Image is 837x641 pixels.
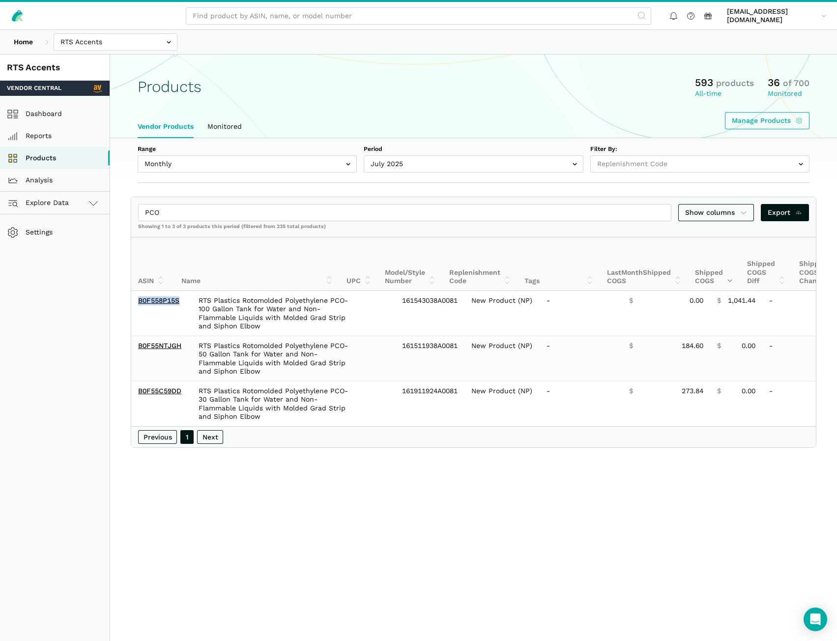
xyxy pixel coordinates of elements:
td: 161511938A0081 [395,336,464,381]
a: Show columns [678,204,754,221]
span: 593 [695,76,713,88]
span: $ [629,296,633,305]
span: 36 [768,76,780,88]
label: Range [138,145,357,154]
td: New Product (NP) [464,291,540,336]
span: 0.00 [742,387,755,396]
a: [EMAIL_ADDRESS][DOMAIN_NAME] [723,5,830,26]
td: - [540,381,622,427]
span: 1,041.44 [728,296,755,305]
div: Open Intercom Messenger [804,608,827,631]
th: Tags: activate to sort column ascending [518,237,600,291]
th: ASIN: activate to sort column ascending [131,237,171,291]
span: 0.00 [742,342,755,350]
td: RTS Plastics Rotomolded Polyethylene PCO-100 Gallon Tank for Water and Non-Flammable Liquids with... [192,291,357,336]
span: of 700 [783,78,809,88]
span: 184.60 [682,342,703,350]
td: New Product (NP) [464,381,540,427]
input: Replenishment Code [590,155,809,173]
td: RTS Plastics Rotomolded Polyethylene PCO-50 Gallon Tank for Water and Non-Flammable Liquids with ... [192,336,357,381]
div: Showing 1 to 3 of 3 products this period (filtered from 235 total products) [131,223,816,237]
span: Show columns [685,207,747,218]
a: B0F55NTJGH [138,342,181,350]
td: RTS Plastics Rotomolded Polyethylene PCO-30 Gallon Tank for Water and Non-Flammable Liquids with ... [192,381,357,427]
a: B0F55C59DD [138,387,181,395]
th: Shipped COGS: activate to sort column ascending [688,237,740,291]
input: July 2025 [364,155,583,173]
th: Shipped COGS Diff: activate to sort column ascending [740,237,792,291]
td: - [762,381,814,427]
td: - [762,336,814,381]
th: UPC: activate to sort column ascending [340,237,378,291]
span: Month [621,268,643,276]
span: $ [629,342,633,350]
a: B0F558P15S [138,296,179,304]
a: Manage Products [725,112,810,129]
a: Previous [138,430,177,444]
span: 0.00 [690,296,703,305]
td: 161911924A0081 [395,381,464,427]
input: Search products... [138,204,671,221]
td: New Product (NP) [464,336,540,381]
a: Export [761,204,809,221]
label: Filter By: [590,145,809,154]
th: Name: activate to sort column ascending [174,237,340,291]
td: 161543038A0081 [395,291,464,336]
span: $ [629,387,633,396]
td: - [540,291,622,336]
th: Model/Style Number: activate to sort column ascending [378,237,442,291]
a: 1 [180,430,194,444]
label: Period [364,145,583,154]
h1: Products [138,78,202,95]
span: [EMAIL_ADDRESS][DOMAIN_NAME] [727,7,818,25]
input: Find product by ASIN, name, or model number [186,7,651,25]
div: All-time [695,89,754,98]
a: Vendor Products [131,116,201,138]
input: RTS Accents [54,33,177,51]
span: Vendor Central [7,84,61,93]
th: Last Shipped COGS: activate to sort column ascending [600,237,688,291]
a: Home [7,33,40,51]
div: RTS Accents [7,61,103,74]
span: $ [717,387,721,396]
span: products [716,78,754,88]
span: $ [717,296,721,305]
span: Explore Data [10,197,69,209]
td: - [762,291,814,336]
a: Monitored [201,116,249,138]
div: Monitored [768,89,809,98]
td: - [540,336,622,381]
th: Replenishment Code: activate to sort column ascending [442,237,518,291]
span: $ [717,342,721,350]
a: Next [197,430,223,444]
input: Monthly [138,155,357,173]
span: 273.84 [682,387,703,396]
span: Export [768,207,803,218]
